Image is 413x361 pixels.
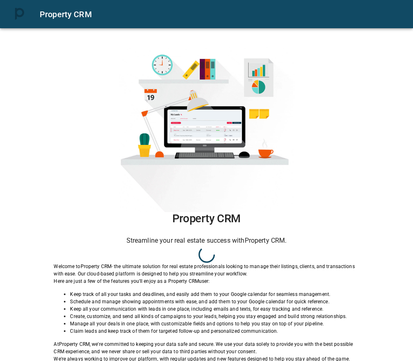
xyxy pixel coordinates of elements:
p: Schedule and manage showing appointments with ease, and add them to your Google calendar for quic... [70,298,359,305]
p: Manage all your deals in one place, with customizable fields and options to help you stay on top ... [70,320,359,327]
p: Claim leads and keep track of them for targeted follow-up and personalized communication. [70,327,359,335]
p: Create, customize, and send all kinds of campaigns to your leads, helping you stay engaged and bu... [70,313,359,320]
h1: Property CRM [54,212,359,225]
p: Here are just a few of the features you'll enjoy as a Property CRM user: [54,278,359,285]
h6: Streamline your real estate success with Property CRM . [54,235,359,246]
div: Property CRM [40,8,403,21]
p: Keep track of all your tasks and deadlines, and easily add them to your Google calendar for seaml... [70,291,359,298]
p: At Property CRM , we're committed to keeping your data safe and secure. We use your data solely t... [54,341,359,355]
p: Keep all your communication with leads in one place, including emails and texts, for easy trackin... [70,305,359,313]
p: Welcome to Property CRM - the ultimate solution for real estate professionals looking to manage t... [54,263,359,278]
